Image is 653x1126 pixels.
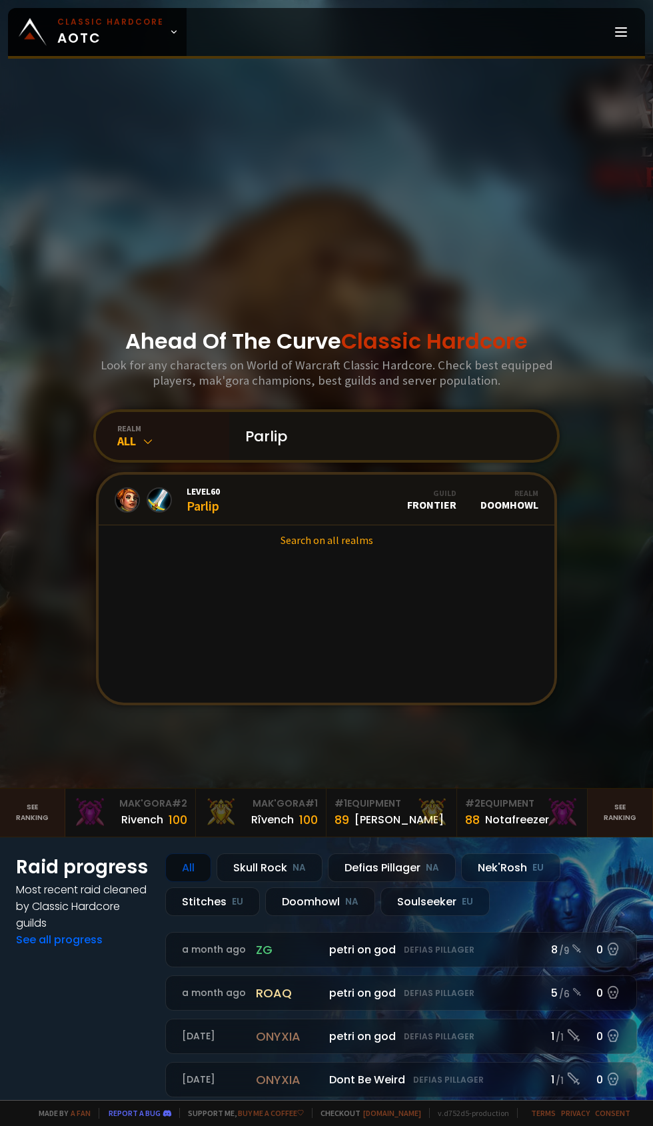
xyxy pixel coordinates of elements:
[204,797,318,811] div: Mak'Gora
[334,797,448,811] div: Equipment
[99,525,554,555] a: Search on all realms
[165,887,260,916] div: Stitches
[461,853,560,882] div: Nek'Rosh
[485,811,549,828] div: Notafreezer
[426,861,439,875] small: NA
[429,1108,509,1118] span: v. d752d5 - production
[363,1108,421,1118] a: [DOMAIN_NAME]
[334,811,349,829] div: 89
[465,797,480,810] span: # 2
[169,811,187,829] div: 100
[457,789,588,837] a: #2Equipment88Notafreezer
[532,861,544,875] small: EU
[238,1108,304,1118] a: Buy me a coffee
[588,789,653,837] a: Seeranking
[99,475,554,525] a: Level60ParlipGuildFrontierRealmDoomhowl
[165,853,211,882] div: All
[187,485,220,514] div: Parlip
[71,1108,91,1118] a: a fan
[531,1108,556,1118] a: Terms
[98,357,555,388] h3: Look for any characters on World of Warcraft Classic Hardcore. Check best equipped players, mak'g...
[65,789,196,837] a: Mak'Gora#2Rivench100
[232,895,243,909] small: EU
[237,412,541,460] input: Search a character...
[293,861,306,875] small: NA
[217,853,323,882] div: Skull Rock
[305,797,318,810] span: # 1
[117,423,229,433] div: realm
[407,488,456,498] div: Guild
[121,811,163,828] div: Rivench
[179,1108,304,1118] span: Support me,
[462,895,473,909] small: EU
[16,853,149,881] h1: Raid progress
[341,326,528,356] span: Classic Hardcore
[57,16,164,28] small: Classic Hardcore
[196,789,326,837] a: Mak'Gora#1Rîvench100
[465,797,579,811] div: Equipment
[595,1108,630,1118] a: Consent
[561,1108,590,1118] a: Privacy
[251,811,294,828] div: Rîvench
[312,1108,421,1118] span: Checkout
[480,488,538,511] div: Doomhowl
[165,1062,637,1097] a: [DATE]onyxiaDont Be WeirdDefias Pillager1 /10
[165,975,637,1011] a: a month agoroaqpetri on godDefias Pillager5 /60
[73,797,187,811] div: Mak'Gora
[16,932,103,947] a: See all progress
[16,881,149,931] h4: Most recent raid cleaned by Classic Hardcore guilds
[165,1019,637,1054] a: [DATE]onyxiapetri on godDefias Pillager1 /10
[407,488,456,511] div: Frontier
[326,789,457,837] a: #1Equipment89[PERSON_NAME]
[345,895,358,909] small: NA
[328,853,456,882] div: Defias Pillager
[57,16,164,48] span: AOTC
[117,433,229,449] div: All
[187,485,220,497] span: Level 60
[334,797,347,810] span: # 1
[380,887,490,916] div: Soulseeker
[465,811,480,829] div: 88
[354,811,444,828] div: [PERSON_NAME]
[480,488,538,498] div: Realm
[109,1108,161,1118] a: Report a bug
[31,1108,91,1118] span: Made by
[172,797,187,810] span: # 2
[125,325,528,357] h1: Ahead Of The Curve
[299,811,318,829] div: 100
[165,932,637,967] a: a month agozgpetri on godDefias Pillager8 /90
[265,887,375,916] div: Doomhowl
[8,8,187,56] a: Classic HardcoreAOTC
